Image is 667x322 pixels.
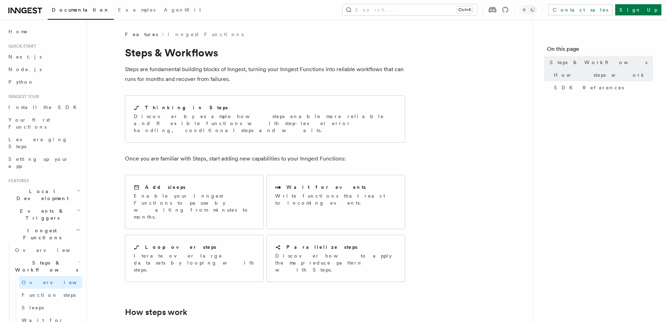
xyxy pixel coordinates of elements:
button: Local Development [6,185,82,205]
a: Overview [19,276,82,289]
span: Setting up your app [8,156,69,169]
span: Overview [22,280,94,285]
span: SDK References [554,84,624,91]
h2: Parallelize steps [286,244,357,251]
span: Steps & Workflows [550,59,647,66]
a: Thinking in StepsDiscover by example how steps enable more reliable and flexible functions with s... [125,95,405,143]
a: Python [6,76,82,88]
span: Overview [15,247,87,253]
a: Install the SDK [6,101,82,114]
span: Home [8,28,28,35]
a: Inngest Functions [168,31,244,38]
a: Leveraging Steps [6,133,82,153]
p: Write functions that react to incoming events. [275,192,396,206]
a: Setting up your app [6,153,82,172]
a: Documentation [48,2,114,20]
a: Next.js [6,50,82,63]
a: Loop over stepsIterate over large datasets by looping with steps. [125,235,264,282]
a: Add sleepsEnable your Inngest Functions to pause by waiting from minutes to months. [125,175,264,229]
a: Home [6,25,82,38]
span: Local Development [6,188,76,202]
span: Steps & Workflows [12,259,78,273]
span: Quick start [6,43,36,49]
span: Features [125,31,158,38]
a: SDK References [551,81,653,94]
p: Iterate over large datasets by looping with steps. [134,252,255,273]
p: Enable your Inngest Functions to pause by waiting from minutes to months. [134,192,255,220]
p: Steps are fundamental building blocks of Inngest, turning your Inngest Functions into reliable wo... [125,64,405,84]
kbd: Ctrl+K [457,6,473,13]
p: Once you are familiar with Steps, start adding new capabilities to your Inngest Functions: [125,154,405,164]
a: How steps work [125,307,187,317]
span: AgentKit [164,7,201,13]
button: Steps & Workflows [12,256,82,276]
span: Your first Functions [8,117,50,130]
a: Node.js [6,63,82,76]
a: Your first Functions [6,114,82,133]
span: Documentation [52,7,110,13]
span: Leveraging Steps [8,137,68,149]
h2: Loop over steps [145,244,216,251]
h2: Add sleeps [145,184,186,191]
span: Install the SDK [8,104,81,110]
a: Sleeps [19,301,82,314]
span: Function steps [22,292,76,298]
p: Discover how to apply the map-reduce pattern with Steps. [275,252,396,273]
span: Events & Triggers [6,207,76,221]
a: Wait for eventsWrite functions that react to incoming events. [266,175,405,229]
span: Features [6,178,29,184]
h2: Thinking in Steps [145,104,228,111]
span: Node.js [8,67,42,72]
h1: Steps & Workflows [125,46,405,59]
a: Function steps [19,289,82,301]
span: Next.js [8,54,42,60]
button: Inngest Functions [6,224,82,244]
a: Sign Up [615,4,661,15]
button: Toggle dark mode [520,6,537,14]
a: Examples [114,2,160,19]
a: Contact sales [548,4,612,15]
span: How steps work [554,71,646,78]
button: Events & Triggers [6,205,82,224]
a: Overview [12,244,82,256]
span: Sleeps [22,305,44,310]
a: Parallelize stepsDiscover how to apply the map-reduce pattern with Steps. [266,235,405,282]
button: Search...Ctrl+K [342,4,477,15]
p: Discover by example how steps enable more reliable and flexible functions with step-level error h... [134,113,396,134]
h2: Wait for events [286,184,366,191]
a: Steps & Workflows [547,56,653,69]
span: Inngest tour [6,94,39,100]
span: Examples [118,7,155,13]
h4: On this page [547,45,653,56]
a: AgentKit [160,2,205,19]
span: Inngest Functions [6,227,76,241]
a: How steps work [551,69,653,81]
span: Python [8,79,34,85]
